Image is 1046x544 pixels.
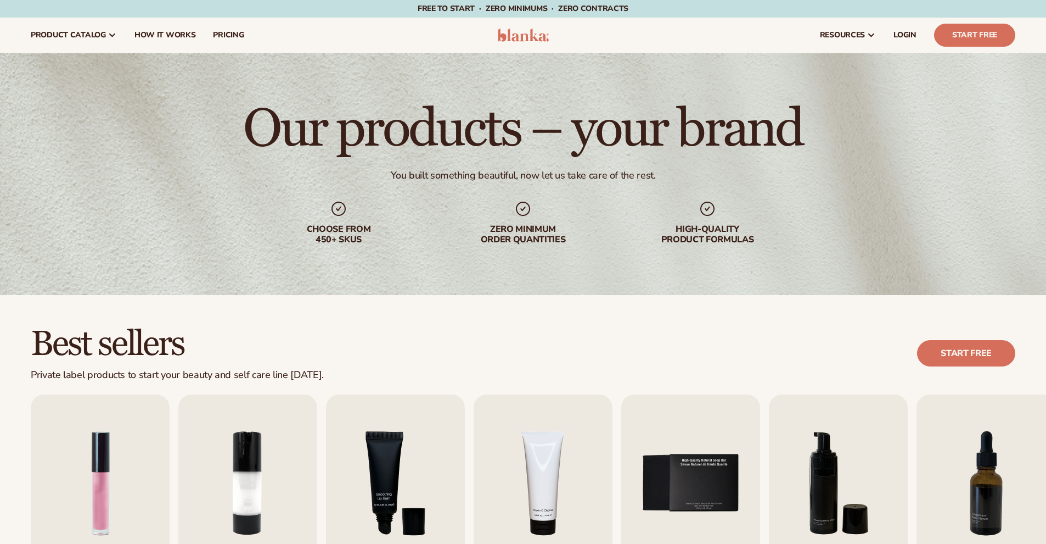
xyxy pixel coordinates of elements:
[134,31,196,40] span: How It Works
[497,29,549,42] img: logo
[418,3,628,14] span: Free to start · ZERO minimums · ZERO contracts
[126,18,205,53] a: How It Works
[885,18,925,53] a: LOGIN
[637,224,778,245] div: High-quality product formulas
[820,31,865,40] span: resources
[31,31,106,40] span: product catalog
[243,103,802,156] h1: Our products – your brand
[31,369,324,381] div: Private label products to start your beauty and self care line [DATE].
[391,169,656,182] div: You built something beautiful, now let us take care of the rest.
[268,224,409,245] div: Choose from 450+ Skus
[453,224,593,245] div: Zero minimum order quantities
[917,340,1015,367] a: Start free
[934,24,1015,47] a: Start Free
[893,31,916,40] span: LOGIN
[22,18,126,53] a: product catalog
[811,18,885,53] a: resources
[213,31,244,40] span: pricing
[204,18,252,53] a: pricing
[31,326,324,363] h2: Best sellers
